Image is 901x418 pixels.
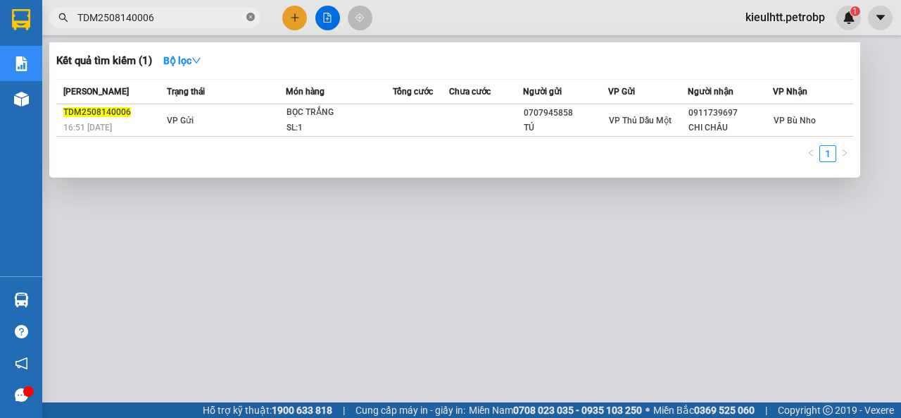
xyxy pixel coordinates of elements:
[802,145,819,162] li: Previous Page
[688,87,733,97] span: Người nhận
[167,87,205,97] span: Trạng thái
[12,9,30,30] img: logo-vxr
[15,325,28,338] span: question-circle
[58,13,68,23] span: search
[836,145,853,162] button: right
[286,121,392,136] div: SL: 1
[63,87,129,97] span: [PERSON_NAME]
[246,11,255,25] span: close-circle
[14,293,29,307] img: warehouse-icon
[608,87,635,97] span: VP Gửi
[15,357,28,370] span: notification
[246,13,255,21] span: close-circle
[774,116,816,125] span: VP Bù Nho
[802,145,819,162] button: left
[524,106,607,121] div: 0707945858
[163,55,201,66] strong: Bộ lọc
[56,54,152,68] h3: Kết quả tìm kiếm ( 1 )
[14,92,29,106] img: warehouse-icon
[524,121,607,135] div: TÚ
[820,146,836,161] a: 1
[688,121,772,135] div: CHI CHÂU
[836,145,853,162] li: Next Page
[191,56,201,66] span: down
[840,149,849,157] span: right
[609,116,672,125] span: VP Thủ Dầu Một
[819,145,836,162] li: 1
[393,87,433,97] span: Tổng cước
[63,107,131,117] span: TDM2508140006
[63,123,112,133] span: 16:51 [DATE]
[14,56,29,71] img: solution-icon
[523,87,562,97] span: Người gửi
[152,49,213,72] button: Bộ lọcdown
[286,105,392,121] div: BỌC TRẮNG
[77,10,244,25] input: Tìm tên, số ĐT hoặc mã đơn
[773,87,807,97] span: VP Nhận
[449,87,491,97] span: Chưa cước
[807,149,815,157] span: left
[15,388,28,402] span: message
[688,106,772,121] div: 0911739697
[286,87,325,97] span: Món hàng
[167,116,194,125] span: VP Gửi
